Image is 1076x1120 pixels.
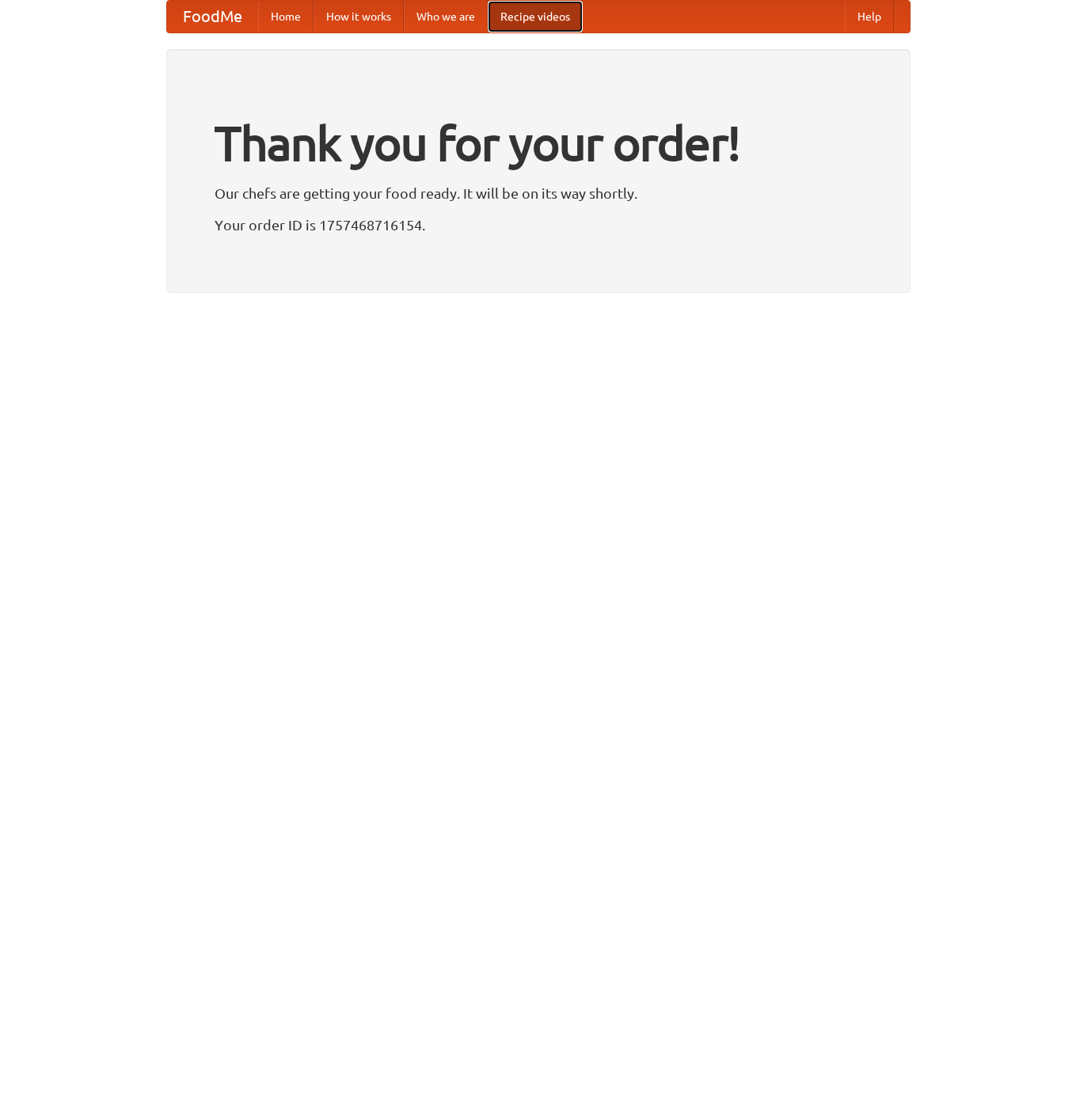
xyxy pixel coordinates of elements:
[258,1,314,32] a: Home
[404,1,488,32] a: Who we are
[215,105,862,181] h1: Thank you for your order!
[167,1,258,32] a: FoodMe
[215,213,862,237] p: Your order ID is 1757468716154.
[488,1,583,32] a: Recipe videos
[845,1,894,32] a: Help
[215,181,862,205] p: Our chefs are getting your food ready. It will be on its way shortly.
[314,1,404,32] a: How it works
